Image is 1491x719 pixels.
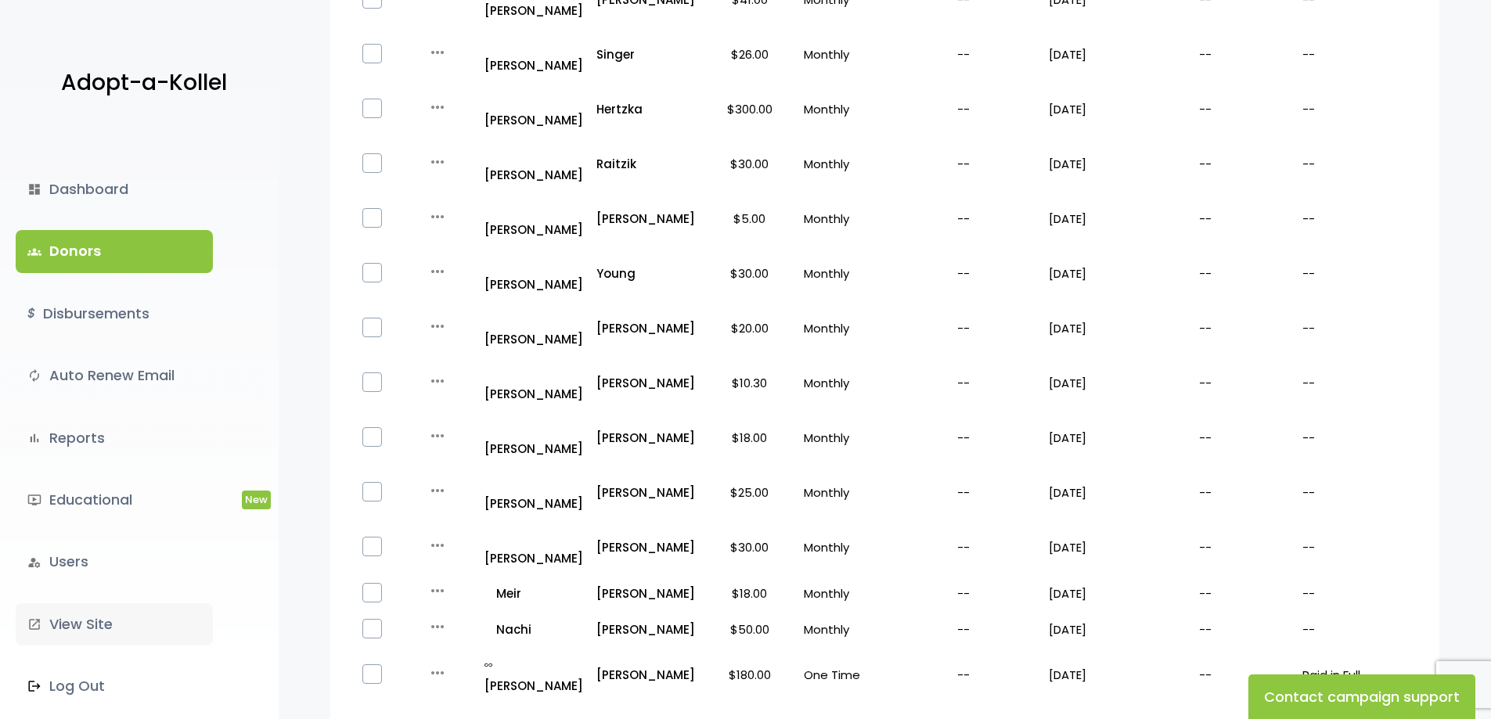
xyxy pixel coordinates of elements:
p: Monthly [804,537,878,558]
p: -- [891,318,1036,339]
p: [DATE] [1049,99,1187,120]
p: $50.00 [708,619,791,640]
i: more_horiz [428,43,447,62]
p: -- [1199,583,1290,604]
a: [PERSON_NAME] [596,664,696,685]
p: -- [1302,482,1417,503]
p: [PERSON_NAME] [596,619,696,640]
p: [DATE] [1049,537,1187,558]
p: Monthly [804,44,878,65]
p: $5.00 [708,208,791,229]
a: Singer [596,44,696,65]
a: $Disbursements [16,293,213,335]
a: [PERSON_NAME] [484,527,584,569]
p: -- [1199,153,1290,174]
p: $300.00 [708,99,791,120]
p: Paid in Full [1302,664,1417,685]
p: [DATE] [1049,208,1187,229]
p: [PERSON_NAME] [596,427,696,448]
p: [PERSON_NAME] [596,537,696,558]
i: more_horiz [428,317,447,336]
p: Monthly [804,153,878,174]
p: -- [891,482,1036,503]
a: [PERSON_NAME] [484,417,584,459]
a: Raitzik [596,153,696,174]
p: -- [891,208,1036,229]
p: -- [1302,99,1417,120]
i: more_horiz [428,153,447,171]
i: more_horiz [428,426,447,445]
a: launchView Site [16,603,213,645]
p: -- [1302,583,1417,604]
a: all_inclusive[PERSON_NAME] [484,654,584,696]
i: $ [27,303,35,325]
p: [DATE] [1049,482,1187,503]
i: more_horiz [428,372,447,390]
p: -- [1199,482,1290,503]
p: -- [891,44,1036,65]
p: -- [1199,619,1290,640]
a: [PERSON_NAME] [484,362,584,404]
p: -- [891,153,1036,174]
p: $18.00 [708,427,791,448]
a: [PERSON_NAME] [484,307,584,350]
a: [PERSON_NAME] [484,143,584,185]
p: [DATE] [1049,318,1187,339]
a: [PERSON_NAME] [484,88,584,131]
p: [PERSON_NAME] [484,198,584,240]
p: [DATE] [1049,153,1187,174]
i: all_inclusive [484,661,496,669]
p: One Time [804,664,878,685]
p: [DATE] [1049,664,1187,685]
p: Monthly [804,427,878,448]
p: Monthly [804,619,878,640]
p: $30.00 [708,153,791,174]
i: more_horiz [428,617,447,636]
p: $10.30 [708,372,791,394]
i: more_horiz [428,262,447,281]
a: Young [596,263,696,284]
p: $25.00 [708,482,791,503]
p: -- [891,372,1036,394]
p: [PERSON_NAME] [484,34,584,76]
a: [PERSON_NAME] [484,253,584,295]
i: bar_chart [27,431,41,445]
p: [DATE] [1049,427,1187,448]
p: -- [1199,537,1290,558]
a: Adopt-a-Kollel [53,45,227,121]
a: Meir [484,583,584,604]
a: Nachi [484,619,584,640]
i: more_horiz [428,207,447,226]
p: -- [1302,537,1417,558]
a: manage_accountsUsers [16,541,213,583]
p: [PERSON_NAME] [596,208,696,229]
i: more_horiz [428,481,447,500]
p: -- [1199,664,1290,685]
p: -- [1199,44,1290,65]
i: manage_accounts [27,555,41,570]
i: more_horiz [428,536,447,555]
p: -- [1199,263,1290,284]
p: -- [1199,427,1290,448]
p: -- [1302,318,1417,339]
button: Contact campaign support [1248,674,1475,719]
p: $30.00 [708,263,791,284]
p: [PERSON_NAME] [484,654,584,696]
a: dashboardDashboard [16,168,213,210]
p: [PERSON_NAME] [596,583,696,604]
p: $180.00 [708,664,791,685]
span: groups [27,245,41,259]
i: more_horiz [428,663,447,682]
p: -- [1302,619,1417,640]
p: -- [1302,208,1417,229]
p: [DATE] [1049,372,1187,394]
p: [PERSON_NAME] [484,472,584,514]
p: Monthly [804,208,878,229]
